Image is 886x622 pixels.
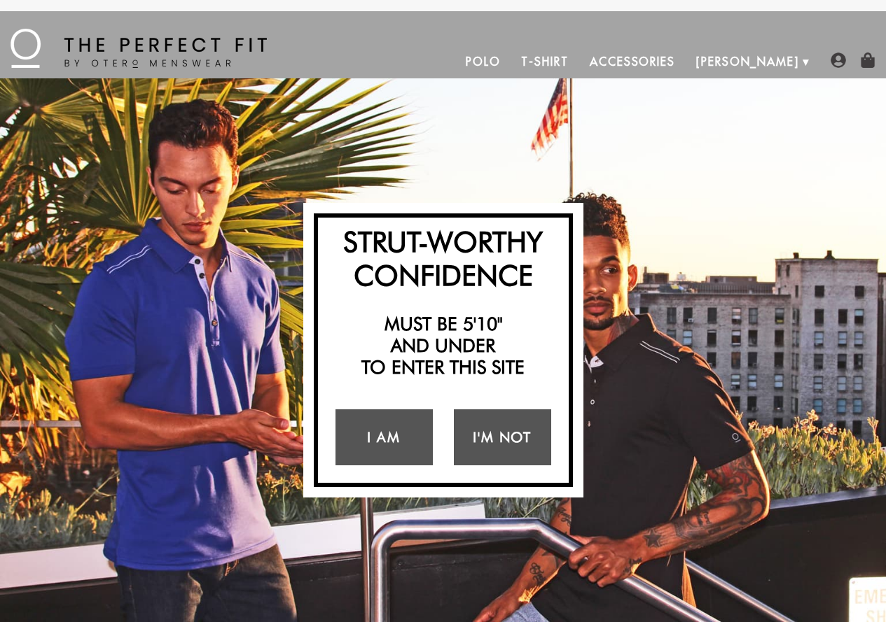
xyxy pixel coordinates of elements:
img: shopping-bag-icon.png [860,52,875,68]
img: user-account-icon.png [831,52,846,68]
a: Accessories [579,45,686,78]
a: T-Shirt [511,45,579,78]
a: I Am [335,409,433,465]
a: Polo [455,45,511,78]
a: [PERSON_NAME] [686,45,810,78]
img: The Perfect Fit - by Otero Menswear - Logo [11,29,267,68]
h2: Must be 5'10" and under to enter this site [325,313,562,379]
a: I'm Not [454,409,551,465]
h2: Strut-Worthy Confidence [325,225,562,292]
